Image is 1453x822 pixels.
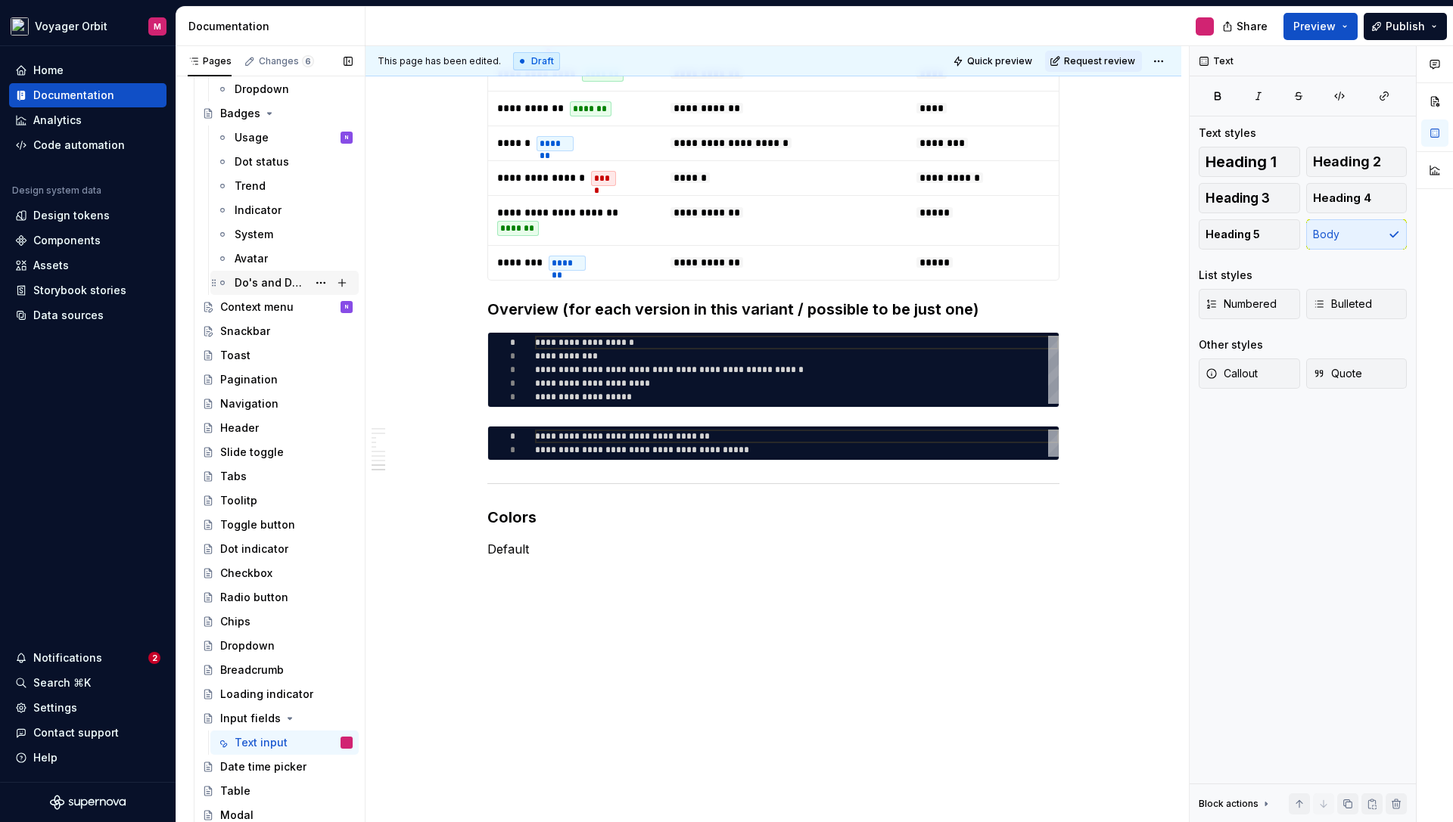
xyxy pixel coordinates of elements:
div: Help [33,750,58,765]
a: Data sources [9,303,166,327]
div: Toolitp [220,493,257,508]
div: Tabs [220,469,247,484]
button: Heading 1 [1199,147,1300,177]
div: Block actions [1199,793,1272,814]
button: Request review [1045,51,1142,72]
button: Voyager OrbitM [3,10,173,42]
span: 6 [302,55,314,67]
span: Heading 4 [1313,191,1371,206]
a: Code automation [9,133,166,157]
div: Dot status [235,154,289,169]
a: Tabs [196,464,359,489]
div: Toast [220,348,250,363]
div: Notifications [33,650,102,665]
span: Request review [1064,55,1135,67]
span: Heading 1 [1206,154,1277,169]
div: M [154,20,161,33]
a: Trend [210,174,359,198]
div: Design tokens [33,208,110,223]
div: Draft [513,52,560,70]
span: 2 [148,652,160,664]
div: Loading indicator [220,687,313,702]
a: Settings [9,696,166,720]
a: Input fields [196,706,359,730]
span: Bulleted [1313,296,1372,312]
img: e5527c48-e7d1-4d25-8110-9641689f5e10.png [11,17,29,36]
button: Publish [1364,13,1447,40]
button: Notifications2 [9,646,166,670]
div: Do's and Don'ts [235,275,307,290]
a: Toolitp [196,489,359,513]
button: Heading 5 [1199,219,1300,250]
a: Dropdown [210,77,359,101]
a: Snackbar [196,319,359,343]
div: Radio button [220,590,288,605]
svg: Supernova Logo [50,795,126,810]
div: N [345,299,348,315]
div: Context menu [220,299,294,315]
a: Breadcrumb [196,658,359,682]
div: Header [220,420,259,436]
span: Callout [1206,366,1258,381]
a: Assets [9,253,166,278]
div: Assets [33,258,69,273]
div: Documentation [188,19,359,34]
div: Table [220,783,250,799]
div: Settings [33,700,77,715]
div: Changes [259,55,314,67]
a: System [210,222,359,247]
button: Callout [1199,358,1300,389]
button: Quote [1306,358,1408,389]
div: Home [33,63,64,78]
div: Pages [188,55,232,67]
div: Toggle button [220,517,295,532]
div: Storybook stories [33,283,126,298]
a: Toast [196,343,359,368]
div: Input fields [220,711,281,726]
div: Trend [235,178,266,194]
button: Help [9,746,166,770]
span: Share [1237,19,1268,34]
div: Dot indicator [220,541,288,557]
div: Snackbar [220,324,270,339]
h3: Colors [487,507,1059,528]
a: Navigation [196,392,359,416]
a: Date time picker [196,755,359,779]
a: Home [9,58,166,82]
button: Preview [1283,13,1358,40]
a: Documentation [9,83,166,107]
div: Contact support [33,725,119,740]
div: Voyager Orbit [35,19,107,34]
a: Dot indicator [196,537,359,561]
a: Context menuN [196,295,359,319]
button: Numbered [1199,289,1300,319]
div: Avatar [235,251,268,266]
div: System [235,227,273,242]
div: Documentation [33,88,114,103]
a: Chips [196,610,359,634]
button: Contact support [9,721,166,745]
div: Checkbox [220,566,272,581]
div: Data sources [33,308,104,323]
div: Chips [220,614,250,629]
div: Components [33,233,101,248]
a: Radio button [196,585,359,610]
a: Pagination [196,368,359,392]
a: Header [196,416,359,440]
a: Components [9,228,166,253]
button: Heading 3 [1199,183,1300,213]
div: Slide toggle [220,445,284,460]
a: Design tokens [9,203,166,228]
h3: Overview (for each version in this variant / possible to be just one) [487,299,1059,320]
a: UsageN [210,126,359,150]
div: Search ⌘K [33,675,91,690]
div: Analytics [33,113,82,128]
div: Design system data [12,185,101,197]
span: This page has been edited. [378,55,501,67]
div: Date time picker [220,759,306,774]
div: Code automation [33,138,125,153]
div: Indicator [235,203,282,218]
button: Quick preview [948,51,1039,72]
a: Checkbox [196,561,359,585]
